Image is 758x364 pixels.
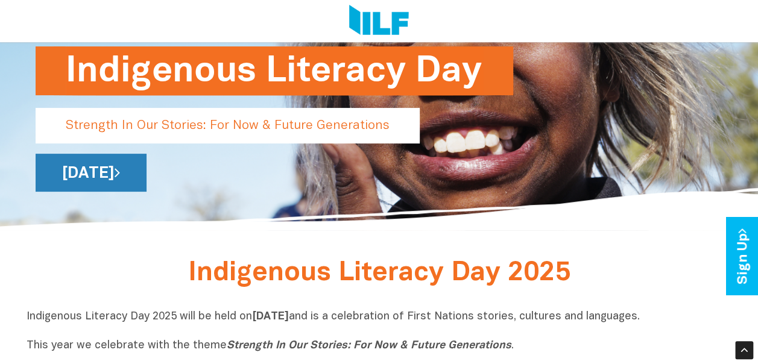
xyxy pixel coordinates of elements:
img: Logo [349,5,409,37]
div: Scroll Back to Top [735,341,753,359]
p: Strength In Our Stories: For Now & Future Generations [36,108,420,143]
i: Strength In Our Stories: For Now & Future Generations [227,340,511,351]
span: Indigenous Literacy Day 2025 [188,261,570,286]
b: [DATE] [252,312,289,322]
a: [DATE] [36,154,147,192]
h1: Indigenous Literacy Day [66,46,483,95]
